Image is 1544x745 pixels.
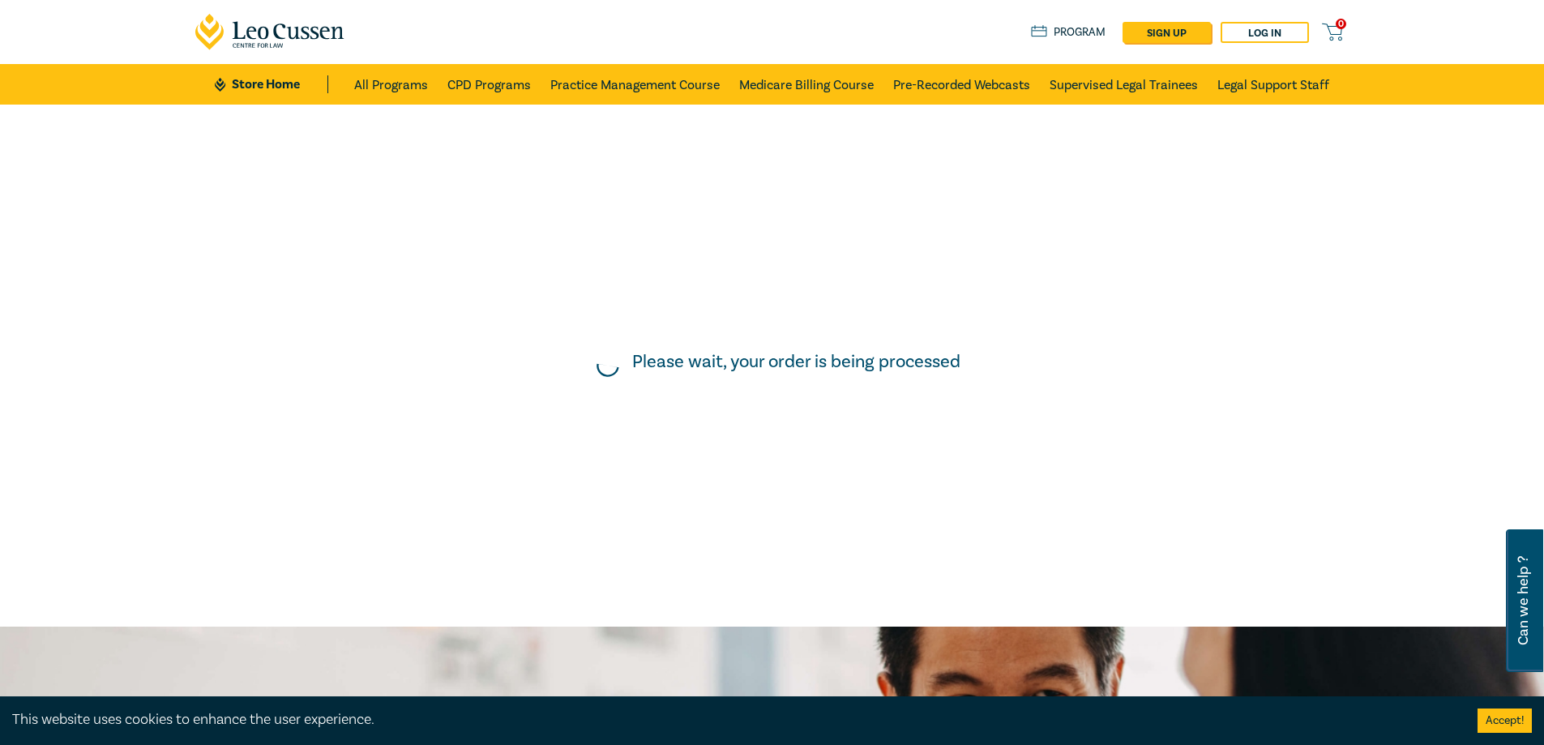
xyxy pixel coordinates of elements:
[1031,24,1106,41] a: Program
[632,351,960,372] h5: Please wait, your order is being processed
[354,64,428,105] a: All Programs
[1123,22,1211,43] a: sign up
[550,64,720,105] a: Practice Management Course
[739,64,874,105] a: Medicare Billing Course
[215,75,327,93] a: Store Home
[893,64,1030,105] a: Pre-Recorded Webcasts
[1050,64,1198,105] a: Supervised Legal Trainees
[1478,709,1532,733] button: Accept cookies
[1221,22,1309,43] a: Log in
[447,64,531,105] a: CPD Programs
[1516,539,1531,662] span: Can we help ?
[1217,64,1329,105] a: Legal Support Staff
[12,709,1453,730] div: This website uses cookies to enhance the user experience.
[1336,19,1346,29] span: 0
